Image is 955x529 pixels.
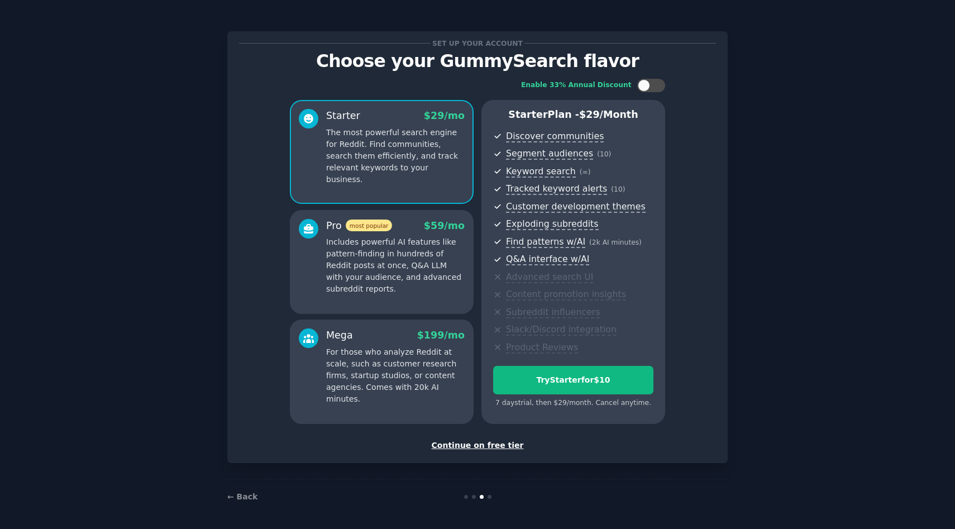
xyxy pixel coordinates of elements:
[424,220,465,231] span: $ 59 /mo
[326,236,465,295] p: Includes powerful AI features like pattern-finding in hundreds of Reddit posts at once, Q&A LLM w...
[506,166,576,178] span: Keyword search
[521,80,632,90] div: Enable 33% Annual Discount
[597,150,611,158] span: ( 10 )
[227,492,257,501] a: ← Back
[346,220,393,231] span: most popular
[326,219,392,233] div: Pro
[506,183,607,195] span: Tracked keyword alerts
[579,109,638,120] span: $ 29 /month
[589,239,642,246] span: ( 2k AI minutes )
[239,440,716,451] div: Continue on free tier
[611,185,625,193] span: ( 10 )
[506,307,600,318] span: Subreddit influencers
[506,218,598,230] span: Exploding subreddits
[493,398,653,408] div: 7 days trial, then $ 29 /month . Cancel anytime.
[326,127,465,185] p: The most powerful search engine for Reddit. Find communities, search them efficiently, and track ...
[506,289,626,301] span: Content promotion insights
[424,110,465,121] span: $ 29 /mo
[326,109,360,123] div: Starter
[493,108,653,122] p: Starter Plan -
[494,374,653,386] div: Try Starter for $10
[493,366,653,394] button: TryStarterfor$10
[417,330,465,341] span: $ 199 /mo
[326,346,465,405] p: For those who analyze Reddit at scale, such as customer research firms, startup studios, or conte...
[431,37,525,49] span: Set up your account
[239,51,716,71] p: Choose your GummySearch flavor
[326,328,353,342] div: Mega
[506,342,578,354] span: Product Reviews
[506,201,646,213] span: Customer development themes
[580,168,591,176] span: ( ∞ )
[506,131,604,142] span: Discover communities
[506,148,593,160] span: Segment audiences
[506,254,589,265] span: Q&A interface w/AI
[506,324,617,336] span: Slack/Discord integration
[506,271,593,283] span: Advanced search UI
[506,236,585,248] span: Find patterns w/AI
